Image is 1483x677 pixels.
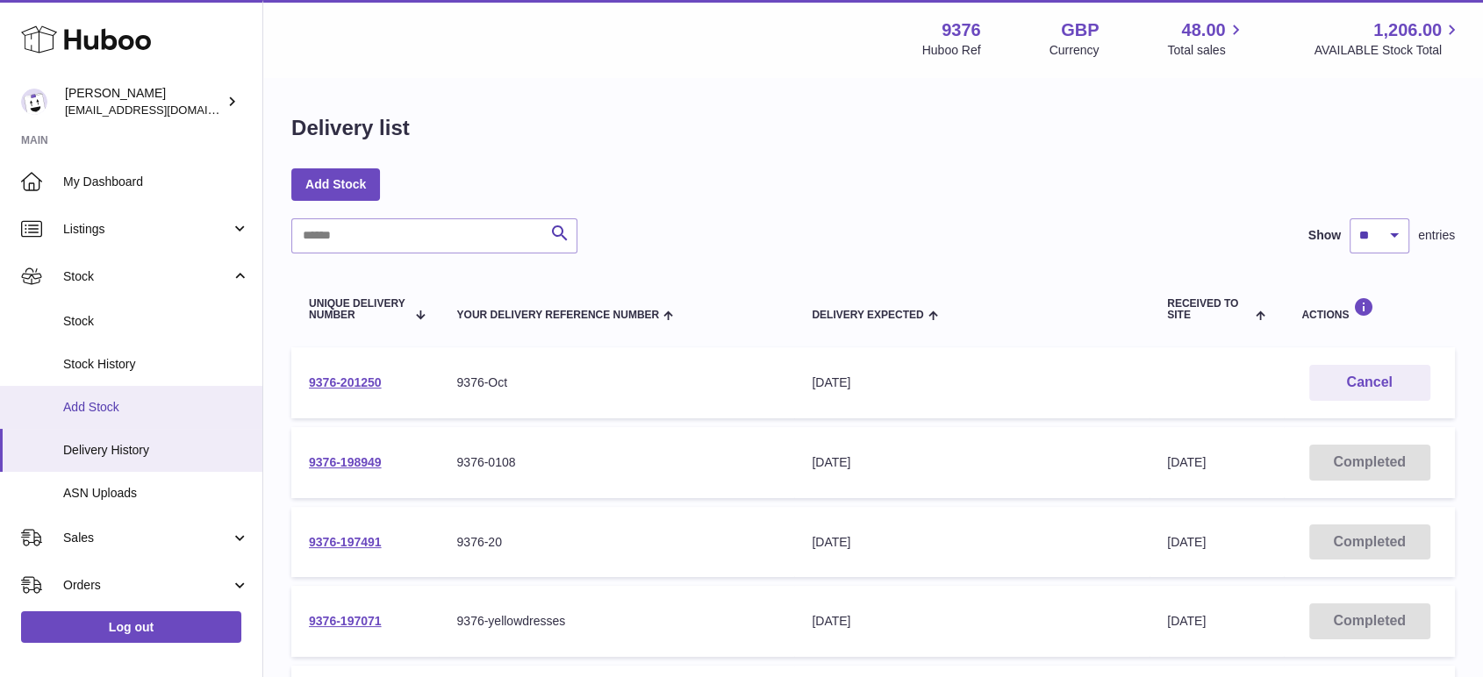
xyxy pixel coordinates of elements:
div: 9376-0108 [456,454,777,471]
span: 48.00 [1181,18,1225,42]
span: Total sales [1167,42,1245,59]
button: Cancel [1309,365,1430,401]
span: Stock History [63,356,249,373]
div: 9376-Oct [456,374,777,391]
a: Add Stock [291,168,380,200]
a: 48.00 Total sales [1167,18,1245,59]
span: Sales [63,530,231,546]
a: 1,206.00 AVAILABLE Stock Total [1314,18,1462,59]
span: Add Stock [63,399,249,416]
div: 9376-20 [456,534,777,551]
span: 1,206.00 [1373,18,1442,42]
span: Unique Delivery Number [309,298,406,321]
span: AVAILABLE Stock Total [1314,42,1462,59]
a: 9376-197071 [309,614,382,628]
span: Received to Site [1167,298,1251,321]
span: Delivery History [63,442,249,459]
div: [DATE] [812,374,1132,391]
div: Actions [1301,297,1437,321]
span: Stock [63,313,249,330]
div: [DATE] [812,613,1132,630]
strong: GBP [1061,18,1099,42]
span: [EMAIL_ADDRESS][DOMAIN_NAME] [65,103,258,117]
span: Delivery Expected [812,310,923,321]
span: Your Delivery Reference Number [456,310,659,321]
div: [DATE] [812,534,1132,551]
div: [DATE] [812,454,1132,471]
span: [DATE] [1167,614,1206,628]
a: 9376-197491 [309,535,382,549]
div: Huboo Ref [922,42,981,59]
span: entries [1418,227,1455,244]
div: [PERSON_NAME] [65,85,223,118]
h1: Delivery list [291,114,410,142]
span: [DATE] [1167,535,1206,549]
div: Currency [1050,42,1100,59]
span: ASN Uploads [63,485,249,502]
a: 9376-198949 [309,455,382,469]
div: 9376-yellowdresses [456,613,777,630]
a: Log out [21,611,241,643]
span: Stock [63,268,231,285]
img: internalAdmin-9376@internal.huboo.com [21,89,47,115]
label: Show [1308,227,1341,244]
a: 9376-201250 [309,375,382,389]
span: Orders [63,577,231,594]
strong: 9376 [942,18,981,42]
span: Listings [63,221,231,238]
span: [DATE] [1167,455,1206,469]
span: My Dashboard [63,174,249,190]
